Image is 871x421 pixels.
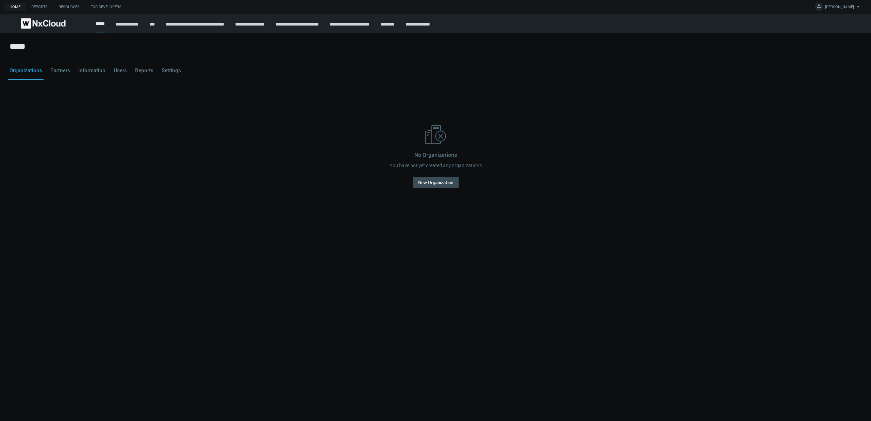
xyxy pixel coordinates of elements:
a: Settings [160,61,182,80]
a: Partners [49,61,71,80]
a: Organizations [8,61,44,80]
a: Reports [26,3,53,11]
div: You have not yet created any organizations [390,162,482,169]
img: Nx Cloud logo [21,18,66,29]
span: [PERSON_NAME] [825,4,854,12]
a: Reports [134,61,155,80]
a: Resources [53,3,85,11]
a: Information [77,61,107,80]
a: Users [112,61,128,80]
a: For Developers [85,3,127,11]
a: Home [4,3,26,11]
button: New Organization [413,177,459,188]
div: No Organizations [414,151,457,159]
